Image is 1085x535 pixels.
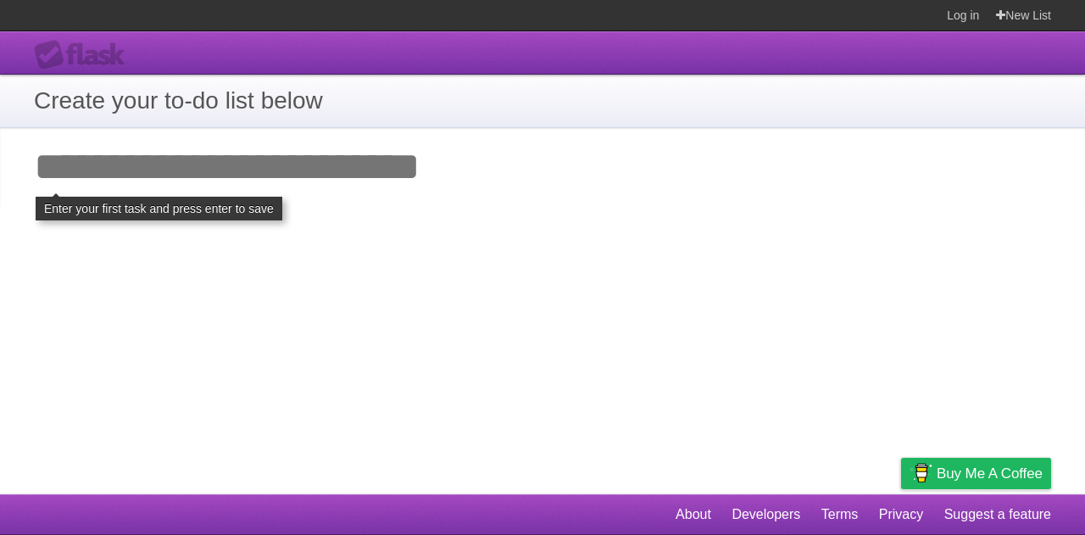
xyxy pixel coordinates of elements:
a: Developers [732,499,800,531]
h1: Create your to-do list below [34,83,1051,119]
a: Terms [821,499,859,531]
a: Suggest a feature [944,499,1051,531]
div: Flask [34,40,136,70]
img: Buy me a coffee [910,459,932,488]
a: About [676,499,711,531]
span: Buy me a coffee [937,459,1043,488]
a: Buy me a coffee [901,458,1051,489]
a: Privacy [879,499,923,531]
